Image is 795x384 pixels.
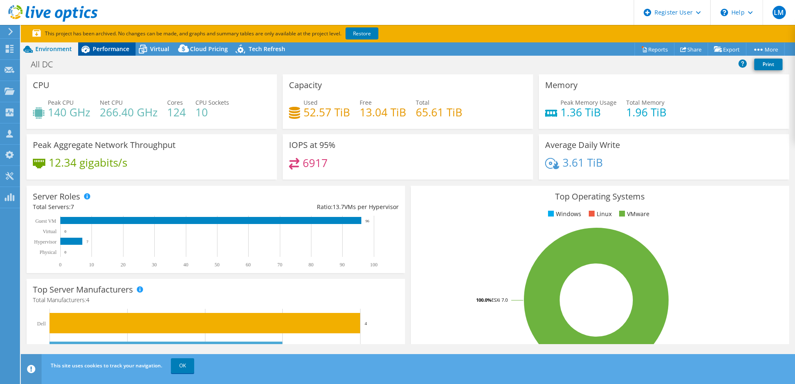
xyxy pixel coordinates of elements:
[215,262,220,268] text: 50
[560,108,617,117] h4: 1.36 TiB
[333,203,344,211] span: 13.7
[773,6,786,19] span: LM
[476,297,491,303] tspan: 100.0%
[674,43,708,56] a: Share
[721,9,728,16] svg: \n
[37,321,46,327] text: Dell
[86,240,89,244] text: 7
[560,98,617,106] span: Peak Memory Usage
[360,108,406,117] h4: 13.04 TiB
[635,43,674,56] a: Reports
[171,358,194,373] a: OK
[754,59,783,70] a: Print
[708,43,746,56] a: Export
[416,108,462,117] h4: 65.61 TiB
[59,262,62,268] text: 0
[746,43,785,56] a: More
[246,262,251,268] text: 60
[167,108,186,117] h4: 124
[64,250,67,254] text: 0
[64,229,67,234] text: 0
[195,108,229,117] h4: 10
[545,140,620,150] h3: Average Daily Write
[89,262,94,268] text: 10
[190,45,228,53] span: Cloud Pricing
[491,297,508,303] tspan: ESXi 7.0
[303,158,328,167] h4: 6917
[545,81,578,90] h3: Memory
[370,262,378,268] text: 100
[289,140,336,150] h3: IOPS at 95%
[48,108,90,117] h4: 140 GHz
[33,295,399,305] h4: Total Manufacturers:
[304,108,350,117] h4: 52.57 TiB
[100,98,123,106] span: Net CPU
[195,98,229,106] span: CPU Sockets
[346,27,378,39] a: Restore
[27,60,66,69] h1: All DC
[416,98,430,106] span: Total
[304,98,318,106] span: Used
[32,29,440,38] p: This project has been archived. No changes can be made, and graphs and summary tables are only av...
[617,209,649,219] li: VMware
[35,218,56,224] text: Guest VM
[121,262,126,268] text: 20
[93,45,129,53] span: Performance
[40,249,57,255] text: Physical
[365,321,367,326] text: 4
[249,45,285,53] span: Tech Refresh
[277,262,282,268] text: 70
[289,81,322,90] h3: Capacity
[309,262,314,268] text: 80
[34,239,57,245] text: Hypervisor
[49,158,127,167] h4: 12.34 gigabits/s
[626,108,667,117] h4: 1.96 TiB
[33,81,49,90] h3: CPU
[365,219,370,223] text: 96
[546,209,581,219] li: Windows
[360,98,372,106] span: Free
[167,98,183,106] span: Cores
[71,203,74,211] span: 7
[33,140,175,150] h3: Peak Aggregate Network Throughput
[33,202,216,212] div: Total Servers:
[100,108,158,117] h4: 266.40 GHz
[563,158,603,167] h4: 3.61 TiB
[150,45,169,53] span: Virtual
[216,202,399,212] div: Ratio: VMs per Hypervisor
[587,209,612,219] li: Linux
[48,98,74,106] span: Peak CPU
[35,45,72,53] span: Environment
[152,262,157,268] text: 30
[43,229,57,234] text: Virtual
[340,262,345,268] text: 90
[626,98,664,106] span: Total Memory
[33,285,133,294] h3: Top Server Manufacturers
[33,192,80,201] h3: Server Roles
[86,296,89,304] span: 4
[51,362,162,369] span: This site uses cookies to track your navigation.
[183,262,188,268] text: 40
[417,192,783,201] h3: Top Operating Systems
